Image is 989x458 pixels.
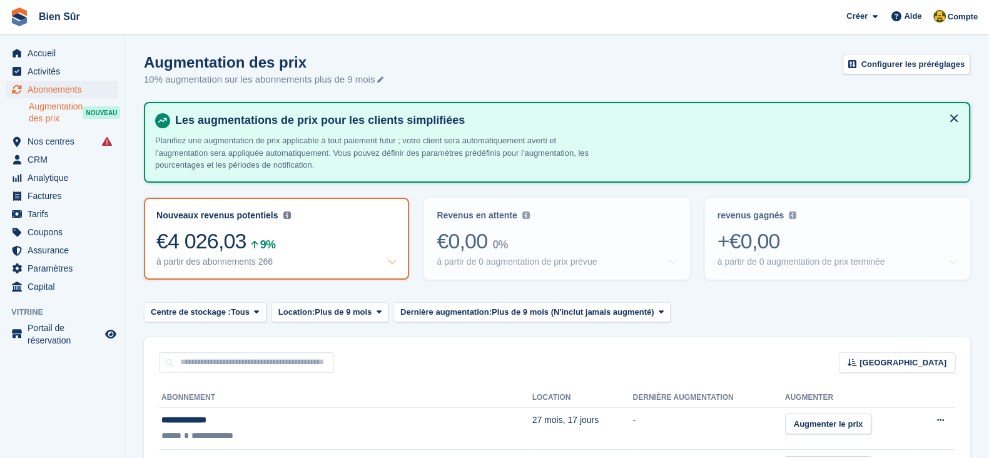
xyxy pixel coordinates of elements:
[156,228,397,254] div: €4 026,03
[28,151,103,168] span: CRM
[29,101,83,125] span: Augmentation des prix
[6,151,118,168] a: menu
[28,169,103,186] span: Analytique
[28,205,103,223] span: Tarifs
[6,44,118,62] a: menu
[28,242,103,259] span: Assurance
[393,302,671,323] button: Dernière augmentation: Plus de 9 mois (N'inclut jamais augmenté)
[532,415,599,425] span: 27 mois, 17 jours
[170,113,959,128] h4: Les augmentations de prix pour les clients simplifiées
[159,388,532,408] th: Abonnement
[28,44,103,62] span: Accueil
[260,240,275,249] div: 9%
[144,54,383,71] h1: Augmentation des prix
[6,169,118,186] a: menu
[492,240,507,249] div: 0%
[28,223,103,241] span: Coupons
[155,135,593,171] p: Planifiez une augmentation de prix applicable à tout paiement futur ; votre client sera automatiq...
[785,388,916,408] th: Augmenter
[144,302,266,323] button: Centre de stockage : Tous
[632,407,784,450] td: -
[718,210,784,221] div: revenus gagnés
[6,322,118,347] a: menu
[11,306,124,318] span: Vitrine
[789,211,796,219] img: icon-info-grey-7440780725fd019a000dd9b08b2336e03edf1995a4989e88bcd33f0948082b44.svg
[278,306,315,318] span: Location:
[6,133,118,150] a: menu
[231,306,250,318] span: Tous
[948,11,978,23] span: Compte
[6,81,118,98] a: menu
[933,10,946,23] img: Fatima Kelaaoui
[437,257,597,267] div: à partir de 0 augmentation de prix prévue
[29,100,118,125] a: Augmentation des prix NOUVEAU
[522,211,530,219] img: icon-info-grey-7440780725fd019a000dd9b08b2336e03edf1995a4989e88bcd33f0948082b44.svg
[6,63,118,80] a: menu
[10,8,29,26] img: stora-icon-8386f47178a22dfd0bd8f6a31ec36ba5ce8667c1dd55bd0f319d3a0aa187defe.svg
[28,322,103,347] span: Portail de réservation
[156,210,278,221] div: Nouveaux revenus potentiels
[144,73,383,87] p: 10% augmentation sur les abonnements plus de 9 mois
[6,205,118,223] a: menu
[83,106,120,119] div: NOUVEAU
[102,136,112,146] i: Des échecs de synchronisation des entrées intelligentes se sont produits
[156,257,273,267] div: à partir des abonnements 266
[718,228,958,254] div: +€0,00
[28,63,103,80] span: Activités
[144,198,409,280] a: Nouveaux revenus potentiels €4 026,03 9% à partir des abonnements 266
[492,306,654,318] span: Plus de 9 mois (N'inclut jamais augmenté)
[28,187,103,205] span: Factures
[34,6,85,27] a: Bien Sûr
[28,133,103,150] span: Nos centres
[632,388,784,408] th: Dernière augmentation
[705,198,970,280] a: revenus gagnés +€0,00 à partir de 0 augmentation de prix terminée
[28,81,103,98] span: Abonnements
[6,187,118,205] a: menu
[283,211,291,219] img: icon-info-grey-7440780725fd019a000dd9b08b2336e03edf1995a4989e88bcd33f0948082b44.svg
[860,357,946,369] span: [GEOGRAPHIC_DATA]
[6,223,118,241] a: menu
[315,306,372,318] span: Plus de 9 mois
[424,198,689,280] a: Revenus en attente €0,00 0% à partir de 0 augmentation de prix prévue
[6,260,118,277] a: menu
[400,306,492,318] span: Dernière augmentation:
[103,327,118,342] a: Boutique d'aperçu
[718,257,885,267] div: à partir de 0 augmentation de prix terminée
[6,242,118,259] a: menu
[532,388,633,408] th: Location
[28,260,103,277] span: Paramètres
[843,54,970,74] a: Configurer les préréglages
[904,10,921,23] span: Aide
[437,210,517,221] div: Revenus en attente
[28,278,103,295] span: Capital
[437,228,677,254] div: €0,00
[785,414,872,434] a: Augmenter le prix
[6,278,118,295] a: menu
[271,302,388,323] button: Location: Plus de 9 mois
[151,306,231,318] span: Centre de stockage :
[846,10,868,23] span: Créer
